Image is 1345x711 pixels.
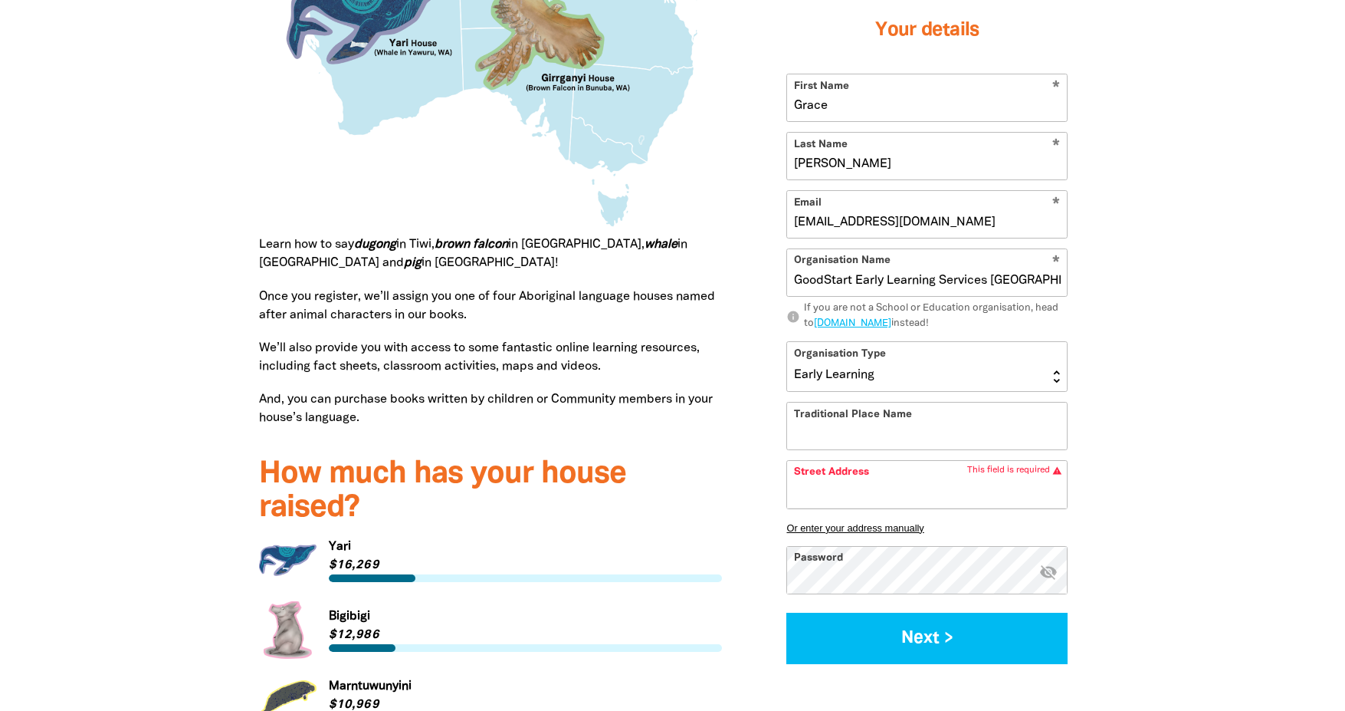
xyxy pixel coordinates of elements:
p: Once you register, we’ll assign you one of four Aboriginal language houses named after animal cha... [259,288,723,324]
strong: dugong [354,239,396,250]
a: [DOMAIN_NAME] [814,319,891,328]
p: And, you can purchase books written by children or Community members in your house’s language. [259,390,723,427]
p: We’ll also provide you with access to some fantastic online learning resources, including fact sh... [259,339,723,376]
i: Hide password [1039,562,1058,581]
div: If you are not a School or Education organisation, head to instead! [804,301,1068,331]
p: Learn how to say in Tiwi, in [GEOGRAPHIC_DATA], in [GEOGRAPHIC_DATA] and in [GEOGRAPHIC_DATA]! [259,235,723,272]
strong: whale [645,239,677,250]
h3: How much has your house raised? [259,458,723,525]
strong: pig [404,258,422,268]
button: Or enter your address manually [786,522,1068,534]
i: info [786,310,800,324]
button: visibility_off [1039,562,1058,583]
em: brown falcon [435,239,508,250]
button: Next > [786,613,1068,664]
